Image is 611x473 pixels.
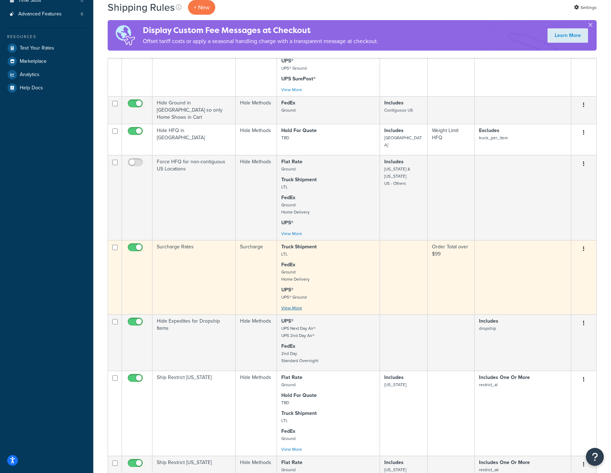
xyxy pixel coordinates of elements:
[479,317,498,325] strong: Includes
[281,158,302,165] strong: Flat Rate
[152,124,236,155] td: Hide HFQ in [GEOGRAPHIC_DATA]
[281,243,317,250] strong: Truck Shipment
[281,184,288,190] small: LTL
[281,467,296,473] small: Ground
[152,240,236,314] td: Surcharge Rates
[81,11,83,17] span: 6
[479,381,498,388] small: restrict_al
[428,124,475,155] td: Weight Limit HFQ
[5,42,88,55] a: Test Your Rates
[384,459,404,466] strong: Includes
[5,8,88,21] a: Advanced Features 6
[108,0,175,14] h1: Shipping Rules
[236,155,277,240] td: Hide Methods
[428,240,475,314] td: Order Total over $99
[479,374,530,381] strong: Includes One Or More
[384,107,413,113] small: Contiguous US
[384,99,404,107] strong: Includes
[281,230,302,237] a: View More
[281,65,307,71] small: UPS® Ground
[281,261,295,268] strong: FedEx
[281,286,293,294] strong: UPS®
[5,68,88,81] a: Analytics
[384,135,422,148] small: [GEOGRAPHIC_DATA]
[20,72,39,78] span: Analytics
[281,350,318,364] small: 2nd Day Standard Overnight
[20,85,43,91] span: Help Docs
[384,166,410,187] small: [US_STATE] & [US_STATE] US - Others
[281,269,310,282] small: Ground Home Delivery
[384,374,404,381] strong: Includes
[384,127,404,134] strong: Includes
[236,240,277,314] td: Surcharge
[281,317,293,325] strong: UPS®
[384,381,406,388] small: [US_STATE]
[281,459,302,466] strong: Flat Rate
[281,305,302,311] a: View More
[281,99,295,107] strong: FedEx
[152,371,236,456] td: Ship Restrict [US_STATE]
[281,325,316,339] small: UPS Next Day Air® UPS 2nd Day Air®
[281,135,289,141] small: TBD
[281,392,317,399] strong: Hold For Quote
[479,325,496,332] small: dropship
[479,467,499,473] small: restrict_ak
[384,158,404,165] strong: Includes
[281,194,295,201] strong: FedEx
[108,20,143,51] img: duties-banner-06bc72dcb5fe05cb3f9472aba00be2ae8eb53ab6f0d8bb03d382ba314ac3c341.png
[5,55,88,68] a: Marketplace
[281,219,293,226] strong: UPS®
[281,374,302,381] strong: Flat Rate
[281,435,296,442] small: Ground
[479,459,530,466] strong: Includes One Or More
[20,58,47,65] span: Marketplace
[281,202,310,215] small: Ground Home Delivery
[281,107,296,113] small: Ground
[236,124,277,155] td: Hide Methods
[152,96,236,124] td: Hide Ground in [GEOGRAPHIC_DATA] so only Home Shows in Cart
[281,381,296,388] small: Ground
[281,409,317,417] strong: Truck Shipment
[281,399,289,406] small: TBD
[5,8,88,21] li: Advanced Features
[574,3,597,13] a: Settings
[281,251,288,257] small: LTL
[281,127,317,134] strong: Hold For Quote
[281,176,317,183] strong: Truck Shipment
[281,75,316,83] strong: UPS SurePost®
[5,34,88,40] div: Resources
[281,86,302,93] a: View More
[143,36,378,46] p: Offset tariff costs or apply a seasonal handling charge with a transparent message at checkout.
[281,166,296,172] small: Ground
[152,155,236,240] td: Force HFQ for non-contiguous US Locations
[281,417,288,424] small: LTL
[384,467,406,473] small: [US_STATE]
[479,135,508,141] small: truck_per_item
[281,57,293,65] strong: UPS®
[586,448,604,466] button: Open Resource Center
[236,96,277,124] td: Hide Methods
[281,427,295,435] strong: FedEx
[20,45,54,51] span: Test Your Rates
[281,446,302,453] a: View More
[479,127,499,134] strong: Excludes
[236,314,277,371] td: Hide Methods
[18,11,62,17] span: Advanced Features
[143,24,378,36] h4: Display Custom Fee Messages at Checkout
[547,28,588,43] a: Learn More
[281,342,295,350] strong: FedEx
[152,314,236,371] td: Hide Expedites for Dropship Items
[281,294,307,300] small: UPS® Ground
[5,81,88,94] a: Help Docs
[236,371,277,456] td: Hide Methods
